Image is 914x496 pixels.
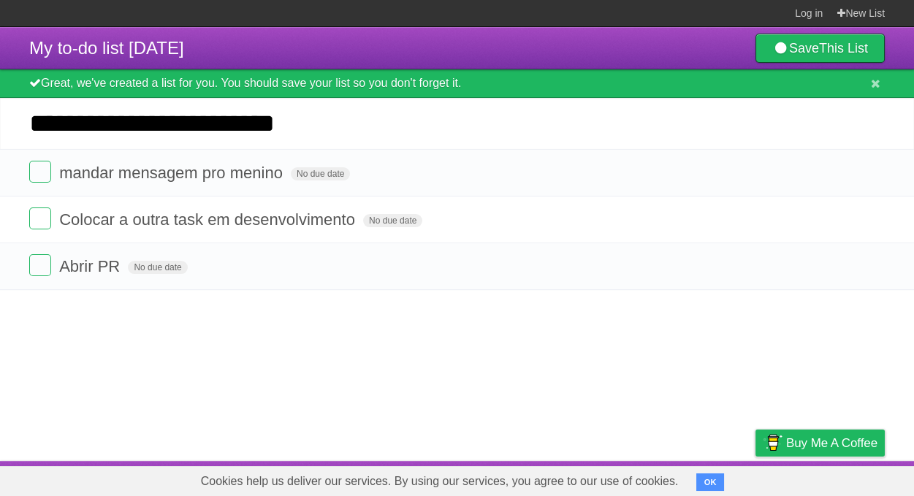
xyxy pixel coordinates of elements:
[793,465,885,492] a: Suggest a feature
[696,473,725,491] button: OK
[763,430,782,455] img: Buy me a coffee
[291,167,350,180] span: No due date
[609,465,669,492] a: Developers
[186,467,693,496] span: Cookies help us deliver our services. By using our services, you agree to our use of cookies.
[128,261,187,274] span: No due date
[29,161,51,183] label: Done
[755,34,885,63] a: SaveThis List
[59,210,359,229] span: Colocar a outra task em desenvolvimento
[29,254,51,276] label: Done
[59,164,286,182] span: mandar mensagem pro menino
[687,465,719,492] a: Terms
[59,257,123,275] span: Abrir PR
[736,465,774,492] a: Privacy
[755,430,885,457] a: Buy me a coffee
[363,214,422,227] span: No due date
[29,38,184,58] span: My to-do list [DATE]
[819,41,868,56] b: This List
[786,430,877,456] span: Buy me a coffee
[561,465,592,492] a: About
[29,207,51,229] label: Done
